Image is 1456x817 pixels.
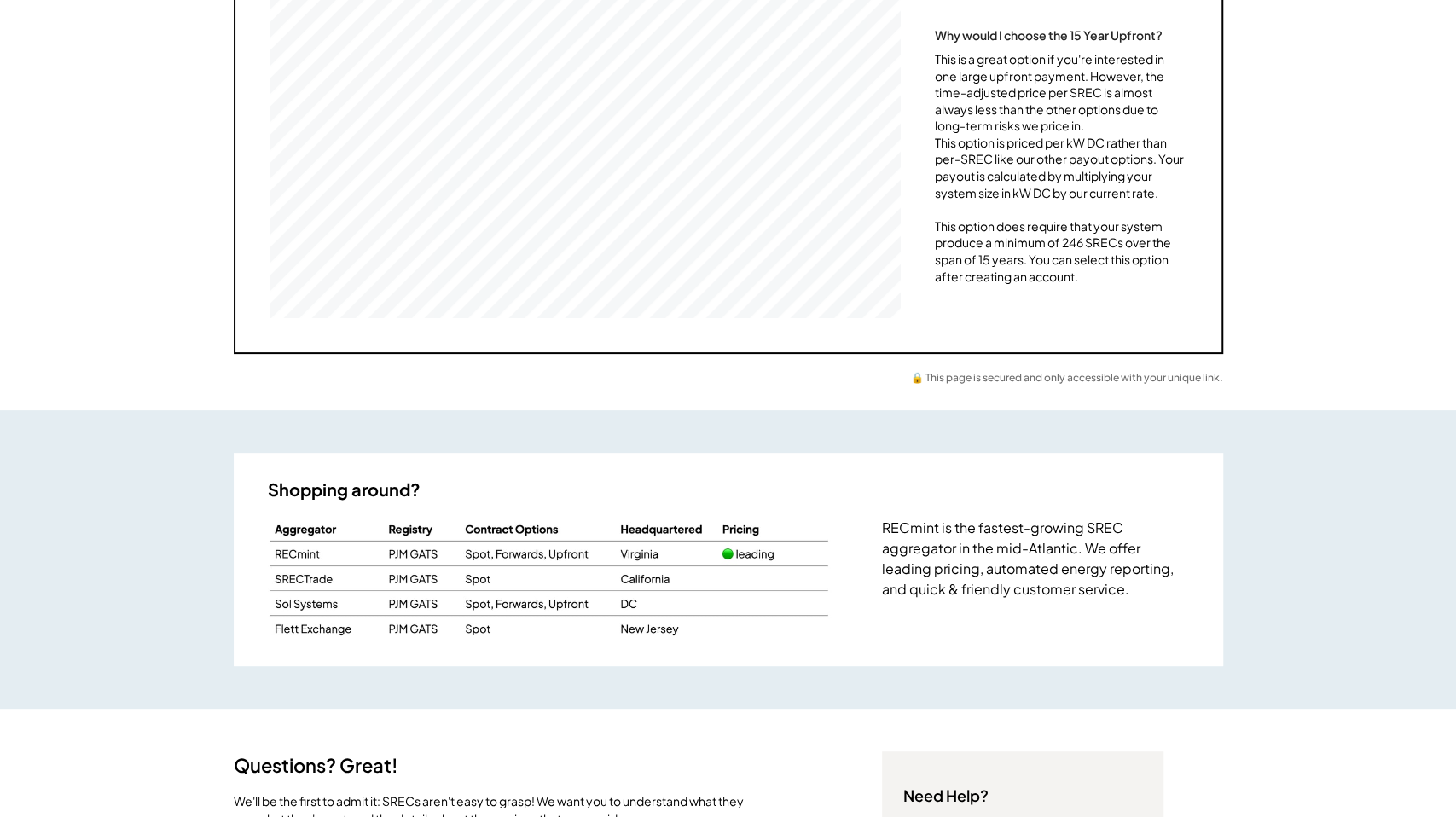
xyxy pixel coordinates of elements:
h2: 🔒 This page is secured and only accessible with your unique link. [911,371,1223,385]
div: Need Help? [903,785,989,805]
div: Why would I choose the 15 Year Upfront? [935,27,1163,43]
img: Screenshot%202024-06-11%20at%2011.13.02%20AM.png [268,518,831,640]
h3: Shopping around? [268,478,421,501]
div: RECmint is the fastest-growing SREC aggregator in the mid-Atlantic. We offer leading pricing, aut... [882,518,1189,600]
div: This is a great option if you're interested in one large upfront payment. However, the time-adjus... [935,51,1187,285]
h2: Questions? Great! [234,751,404,779]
